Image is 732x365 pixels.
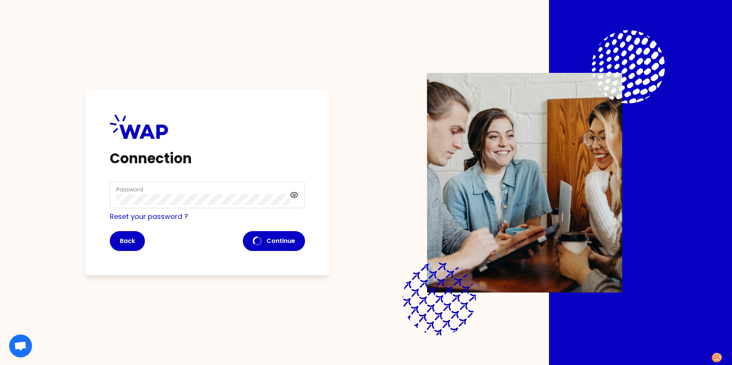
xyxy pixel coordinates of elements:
h1: Connection [110,151,305,166]
label: Password [116,186,143,193]
a: Reset your password ? [110,212,188,221]
button: Continue [243,231,305,251]
button: Back [110,231,145,251]
img: Description [427,73,622,293]
div: Open chat [9,334,32,357]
